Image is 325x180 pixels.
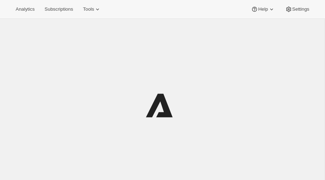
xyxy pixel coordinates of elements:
span: Help [258,6,268,12]
button: Tools [79,4,105,14]
button: Settings [281,4,314,14]
span: Analytics [16,6,35,12]
button: Analytics [11,4,39,14]
span: Settings [292,6,309,12]
span: Subscriptions [44,6,73,12]
span: Tools [83,6,94,12]
button: Subscriptions [40,4,77,14]
button: Help [247,4,279,14]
